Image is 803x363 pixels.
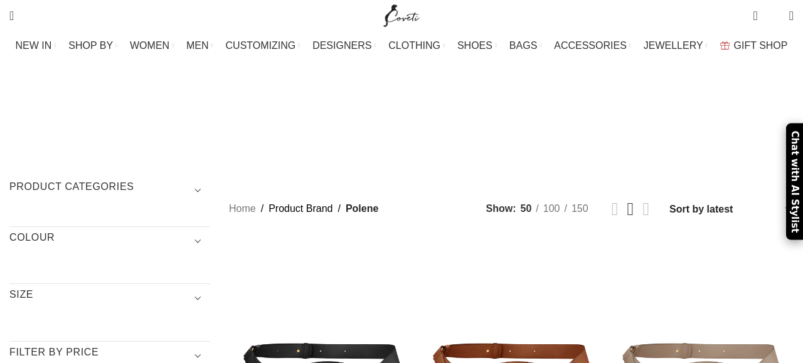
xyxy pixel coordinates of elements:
[130,39,169,51] span: WOMEN
[16,39,52,51] span: NEW IN
[509,39,537,51] span: BAGS
[754,6,763,16] span: 0
[130,33,174,58] a: WOMEN
[720,41,730,50] img: GiftBag
[388,33,445,58] a: CLOTHING
[644,33,708,58] a: JEWELLERY
[720,33,788,58] a: GIFT SHOP
[16,33,56,58] a: NEW IN
[9,288,210,309] h3: SIZE
[3,3,20,28] a: Search
[68,39,113,51] span: SHOP BY
[734,39,788,51] span: GIFT SHOP
[381,9,423,20] a: Site logo
[186,33,213,58] a: MEN
[3,33,800,58] div: Main navigation
[9,180,210,201] h3: Product categories
[312,33,376,58] a: DESIGNERS
[312,39,371,51] span: DESIGNERS
[747,3,763,28] a: 0
[226,39,296,51] span: CUSTOMIZING
[457,33,497,58] a: SHOES
[644,39,703,51] span: JEWELLERY
[767,3,780,28] div: My Wishlist
[186,39,209,51] span: MEN
[554,39,627,51] span: ACCESSORIES
[509,33,541,58] a: BAGS
[554,33,631,58] a: ACCESSORIES
[9,231,210,252] h3: COLOUR
[226,33,300,58] a: CUSTOMIZING
[388,39,440,51] span: CLOTHING
[770,13,779,22] span: 0
[457,39,492,51] span: SHOES
[68,33,117,58] a: SHOP BY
